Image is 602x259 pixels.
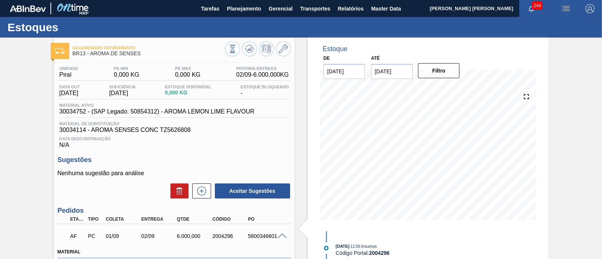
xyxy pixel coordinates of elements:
[59,85,80,89] span: Data out
[59,121,289,126] span: Material de Substituição
[336,244,349,248] span: [DATE]
[58,170,291,177] p: Nenhuma sugestão para análise
[114,66,140,71] span: PE MIN
[68,228,87,244] div: Aguardando Faturamento
[369,250,390,256] strong: 2004296
[165,85,211,89] span: Estoque Disponível
[73,45,225,50] span: Aguardando Faturamento
[167,183,189,198] div: Excluir Sugestões
[86,233,104,239] div: Pedido de Compra
[561,4,570,13] img: userActions
[324,56,330,61] label: De
[140,217,179,222] div: Entrega
[114,71,140,78] span: 0,000 KG
[59,103,255,108] span: Material ativo
[276,41,291,56] button: Ir ao Master Data / Geral
[189,183,211,198] div: Nova sugestão
[418,63,460,78] button: Filtro
[215,183,290,198] button: Aceitar Sugestões
[68,217,87,222] div: Etapa
[239,85,290,97] div: -
[242,41,257,56] button: Atualizar Gráfico
[109,90,135,97] span: [DATE]
[58,156,291,164] h3: Sugestões
[360,244,377,248] span: : Insumos
[269,4,293,13] span: Gerencial
[324,246,328,250] img: atual
[59,71,78,78] span: Piraí
[211,217,250,222] div: Código
[59,66,78,71] span: Unidade
[70,233,85,239] p: AF
[140,233,179,239] div: 02/09/2025
[227,4,261,13] span: Planejamento
[324,64,365,79] input: dd/mm/yyyy
[59,136,289,141] span: Data Descontinuação
[58,207,291,215] h3: Pedidos
[175,217,214,222] div: Qtde
[109,85,135,89] span: Suficiência
[246,233,285,239] div: 5800346601
[371,4,401,13] span: Master Data
[323,45,348,53] div: Estoque
[585,4,594,13] img: Logout
[371,64,413,79] input: dd/mm/yyyy
[236,66,289,71] span: Próxima Entrega
[58,133,291,148] div: N/A
[8,23,141,32] h1: Estoques
[104,217,143,222] div: Coleta
[211,233,250,239] div: 2004296
[338,4,363,13] span: Relatórios
[175,71,201,78] span: 0,000 KG
[246,217,285,222] div: PO
[86,217,104,222] div: Tipo
[104,233,143,239] div: 01/09/2025
[165,90,211,95] span: 0,000 KG
[240,85,289,89] span: Estoque Bloqueado
[336,250,514,256] div: Código Portal:
[300,4,330,13] span: Transportes
[236,71,289,78] span: 02/09 - 6.000,000 KG
[350,244,360,248] span: - 11:56
[58,249,81,254] label: Material
[532,2,543,10] span: 244
[175,66,201,71] span: PE MAX
[225,41,240,56] button: Visão Geral dos Estoques
[59,108,255,115] span: 30034752 - (SAP Legado: 50854312) - AROMA LEMON LIME FLAVOUR
[10,5,46,12] img: TNhmsLtSVTkK8tSr43FrP2fwEKptu5GPRR3wAAAABJRU5ErkJggg==
[59,127,289,133] span: 30034114 - AROMA SENSES CONC TZ5626808
[55,48,65,54] img: Ícone
[175,233,214,239] div: 6.000,000
[371,56,380,61] label: Até
[73,51,225,56] span: BR13 - AROMA DE SENSES
[259,41,274,56] button: Programar Estoque
[519,3,543,14] button: Notificações
[201,4,219,13] span: Tarefas
[211,183,291,199] div: Aceitar Sugestões
[59,90,80,97] span: [DATE]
